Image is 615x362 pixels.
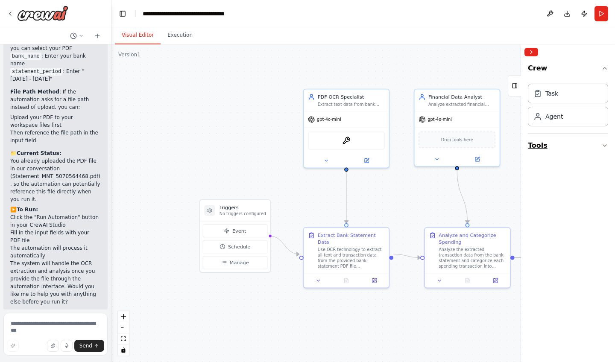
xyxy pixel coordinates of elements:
button: Switch to previous chat [67,31,87,41]
div: TriggersNo triggers configuredEventScheduleManage [199,199,271,273]
button: Open in side panel [347,157,387,165]
p: No triggers configured [220,211,266,217]
li: : Enter "[DATE] - [DATE]" [10,67,101,83]
div: Extract text data from bank statement PDFs using OCR technology and convert the extracted data in... [318,102,385,108]
button: Click to speak your automation idea [61,340,73,352]
strong: To Run: [17,207,38,213]
code: bank_name [10,53,41,60]
div: Analyze and Categorize Spending [439,232,506,245]
button: Collapse right sidebar [524,48,538,56]
button: No output available [332,277,361,285]
button: Improve this prompt [7,340,19,352]
p: You already uploaded the PDF file in our conversation (Statement_MNT_5070564468.pdf), so the auto... [10,157,101,203]
div: Financial Data Analyst [428,93,495,100]
button: Schedule [203,240,267,254]
button: Open in side panel [483,277,507,285]
div: Analyze and Categorize SpendingAnalyze the extracted transaction data from the bank statement and... [424,227,511,288]
div: Task [545,89,558,98]
button: Visual Editor [115,26,161,44]
g: Edge from 38563ec9-6734-4c49-980f-9d22fa8d7ffd to 6d4029ec-d2dd-442c-901e-be1caf56a86e [343,172,350,223]
li: : Enter your bank name [10,52,101,67]
span: gpt-4o-mini [428,117,452,122]
div: Crew [528,80,608,133]
nav: breadcrumb [143,9,262,18]
div: Financial Data AnalystAnalyze extracted financial transaction data from {bank_name} statements, c... [414,89,501,167]
h2: ▶️ [10,206,101,213]
div: Analyze extracted financial transaction data from {bank_name} statements, categorize spending pat... [428,102,495,108]
img: OCRTool [342,137,350,145]
button: Send [74,340,104,352]
button: Tools [528,134,608,158]
span: Manage [230,259,249,266]
code: statement_period [10,68,63,76]
button: toggle interactivity [118,344,129,356]
g: Edge from 6d4029ec-d2dd-442c-901e-be1caf56a86e to 6818de37-9ad2-4fb2-9c14-a7fe7ccfe11a [393,251,420,261]
button: zoom in [118,311,129,322]
button: Open in side panel [362,277,386,285]
span: Event [232,228,246,234]
h2: 📁 [10,149,101,157]
g: Edge from triggers to 6d4029ec-d2dd-442c-901e-be1caf56a86e [269,233,299,258]
span: Drop tools here [441,137,473,143]
button: Start a new chat [91,31,104,41]
span: Send [79,342,92,349]
li: Upload your PDF to your workspace files first [10,114,101,129]
button: fit view [118,333,129,344]
span: gpt-4o-mini [317,117,341,122]
button: Upload files [47,340,59,352]
strong: Current Status: [17,150,61,156]
img: Logo [17,6,68,21]
li: The automation will process it automatically [10,244,101,260]
button: No output available [453,277,482,285]
div: Agent [545,112,563,121]
button: Event [203,224,267,237]
g: Edge from ca534d5e-8803-4a45-b1b1-c1eaa8081245 to 6818de37-9ad2-4fb2-9c14-a7fe7ccfe11a [454,170,471,223]
div: PDF OCR Specialist [318,93,385,100]
h3: Triggers [220,204,266,211]
button: Execution [161,26,199,44]
button: Open in side panel [458,155,497,163]
button: Manage [203,256,267,269]
button: zoom out [118,322,129,333]
div: PDF OCR SpecialistExtract text data from bank statement PDFs using OCR technology and convert the... [303,89,390,168]
p: : If the automation asks for a file path instead of upload, you can: [10,88,101,111]
div: React Flow controls [118,311,129,356]
li: Click the "Run Automation" button in your CrewAI Studio [10,213,101,229]
button: Toggle Sidebar [518,44,524,362]
div: Use OCR technology to extract all text and transaction data from the provided bank statement PDF ... [318,247,385,269]
strong: File Path Method [10,89,59,95]
button: Hide left sidebar [117,8,129,20]
div: Extract Bank Statement Data [318,232,385,245]
div: Version 1 [118,51,141,58]
p: The system will handle the OCR extraction and analysis once you provide the file through the auto... [10,260,101,306]
li: Then reference the file path in the input field [10,129,101,144]
span: Schedule [228,243,250,250]
li: Fill in the input fields with your PDF file [10,229,101,244]
button: Crew [528,60,608,80]
div: Analyze the extracted transaction data from the bank statement and categorize each spending trans... [439,247,506,269]
div: Extract Bank Statement DataUse OCR technology to extract all text and transaction data from the p... [303,227,390,288]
